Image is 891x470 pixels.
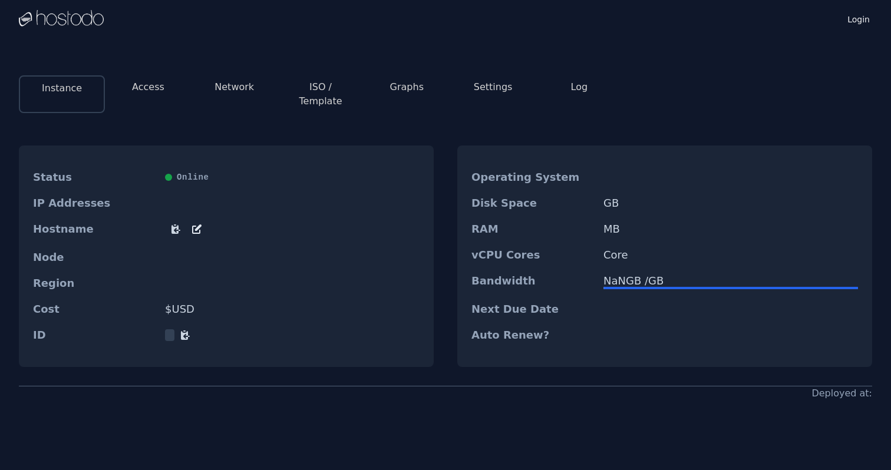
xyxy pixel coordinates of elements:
dd: Core [603,249,858,261]
div: Deployed at: [811,386,872,401]
dt: Disk Space [471,197,594,209]
dt: ID [33,329,156,341]
dt: Region [33,277,156,289]
dt: Cost [33,303,156,315]
dt: Next Due Date [471,303,594,315]
button: ISO / Template [287,80,354,108]
button: Graphs [390,80,424,94]
dt: IP Addresses [33,197,156,209]
button: Network [214,80,254,94]
dd: MB [603,223,858,235]
dd: GB [603,197,858,209]
img: Logo [19,10,104,28]
div: Online [165,171,420,183]
button: Settings [474,80,513,94]
dt: RAM [471,223,594,235]
button: Log [571,80,588,94]
dt: vCPU Cores [471,249,594,261]
dt: Operating System [471,171,594,183]
dt: Hostname [33,223,156,237]
button: Instance [42,81,82,95]
dt: Bandwidth [471,275,594,289]
dd: $ USD [165,303,420,315]
button: Access [132,80,164,94]
dt: Auto Renew? [471,329,594,341]
dt: Node [33,251,156,263]
a: Login [845,11,872,25]
div: NaN GB / GB [603,275,858,287]
dt: Status [33,171,156,183]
